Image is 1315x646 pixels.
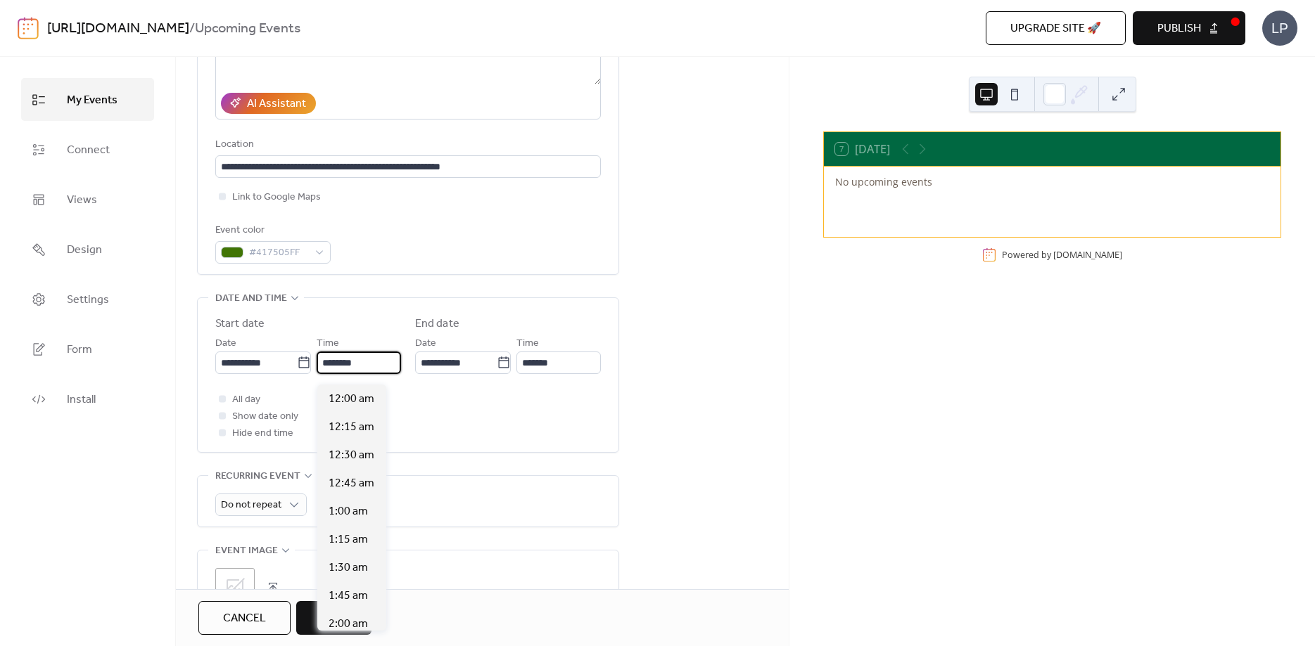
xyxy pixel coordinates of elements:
span: Link to Google Maps [232,189,321,206]
span: Date [215,335,236,352]
a: Views [21,178,154,221]
button: Cancel [198,601,291,635]
span: Show date only [232,408,298,425]
span: Form [67,339,92,361]
div: Start date [215,316,265,332]
span: Settings [67,289,109,311]
span: Hide end time [232,425,293,442]
span: 12:45 am [329,475,374,492]
img: logo [18,17,39,39]
span: Do not repeat [221,496,281,515]
span: 12:15 am [329,419,374,436]
span: All day [232,392,260,408]
span: Cancel [223,610,266,627]
button: AI Assistant [221,93,316,114]
span: Install [67,389,96,411]
button: Upgrade site 🚀 [986,11,1126,45]
span: Event image [215,543,278,560]
span: #417505FF [249,245,308,261]
a: [DOMAIN_NAME] [1053,249,1122,261]
span: Upgrade site 🚀 [1010,20,1101,37]
span: Date [415,335,436,352]
div: Event color [215,222,328,239]
span: Time [317,335,339,352]
div: LP [1262,11,1297,46]
a: [URL][DOMAIN_NAME] [47,15,189,42]
span: Design [67,239,102,261]
div: Powered by [1002,249,1122,261]
div: No upcoming events [835,175,1041,188]
span: Date and time [215,290,287,307]
a: Settings [21,278,154,321]
span: Publish [1157,20,1201,37]
button: Publish [1133,11,1245,45]
div: Location [215,136,598,153]
span: My Events [67,89,117,111]
div: ; [215,568,255,607]
span: Connect [67,139,110,161]
a: Design [21,228,154,271]
div: End date [415,316,459,332]
span: 1:30 am [329,560,368,576]
a: My Events [21,78,154,121]
b: Upcoming Events [195,15,300,42]
span: Time [516,335,539,352]
button: Save [296,601,371,635]
div: AI Assistant [247,96,306,112]
span: Recurring event [215,468,300,485]
span: 2:00 am [329,616,368,633]
b: / [189,15,195,42]
span: 1:45 am [329,588,368,605]
span: 1:00 am [329,503,368,520]
span: 12:00 am [329,391,374,408]
span: 1:15 am [329,531,368,548]
span: 12:30 am [329,447,374,464]
a: Connect [21,128,154,171]
span: Views [67,189,97,211]
a: Form [21,328,154,370]
a: Install [21,377,154,420]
